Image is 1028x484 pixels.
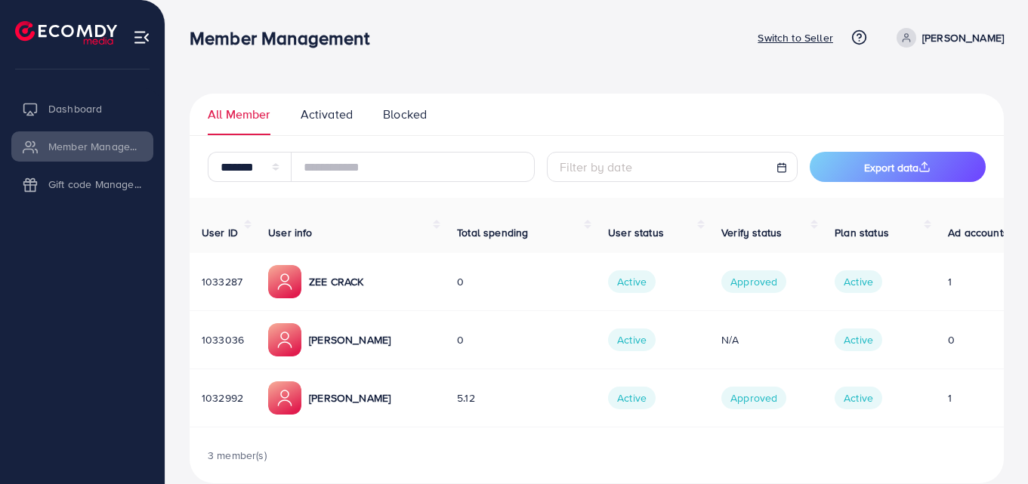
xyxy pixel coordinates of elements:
span: Active [608,387,656,409]
button: Export data [810,152,986,182]
p: Switch to Seller [758,29,833,47]
span: 1033036 [202,332,244,347]
img: ic-member-manager.00abd3e0.svg [268,381,301,415]
img: logo [15,21,117,45]
span: Activated [301,106,353,123]
p: [PERSON_NAME] [309,389,391,407]
span: Active [608,270,656,293]
span: Active [608,328,656,351]
span: Plan status [835,225,889,240]
span: 1032992 [202,390,243,405]
span: Active [835,387,882,409]
span: 1 [948,274,952,289]
img: ic-member-manager.00abd3e0.svg [268,265,301,298]
span: 1033287 [202,274,242,289]
h3: Member Management [190,27,381,49]
span: Active [835,328,882,351]
span: User status [608,225,664,240]
span: Active [835,270,882,293]
a: [PERSON_NAME] [891,28,1004,48]
span: Export data [864,160,931,175]
span: N/A [721,332,739,347]
span: Approved [721,270,786,293]
span: 0 [457,332,464,347]
span: User ID [202,225,238,240]
span: Verify status [721,225,782,240]
span: 0 [948,332,955,347]
span: User info [268,225,312,240]
span: 5.12 [457,390,475,405]
p: ZEE CRACK [309,273,363,291]
p: [PERSON_NAME] [922,29,1004,47]
span: Filter by date [560,159,632,175]
span: Blocked [383,106,427,123]
img: ic-member-manager.00abd3e0.svg [268,323,301,356]
span: Total spending [457,225,528,240]
span: 0 [457,274,464,289]
span: 1 [948,390,952,405]
img: menu [133,29,150,46]
span: Approved [721,387,786,409]
span: All Member [208,106,270,123]
p: [PERSON_NAME] [309,331,391,349]
span: 3 member(s) [208,448,267,463]
span: Ad accounts [948,225,1008,240]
